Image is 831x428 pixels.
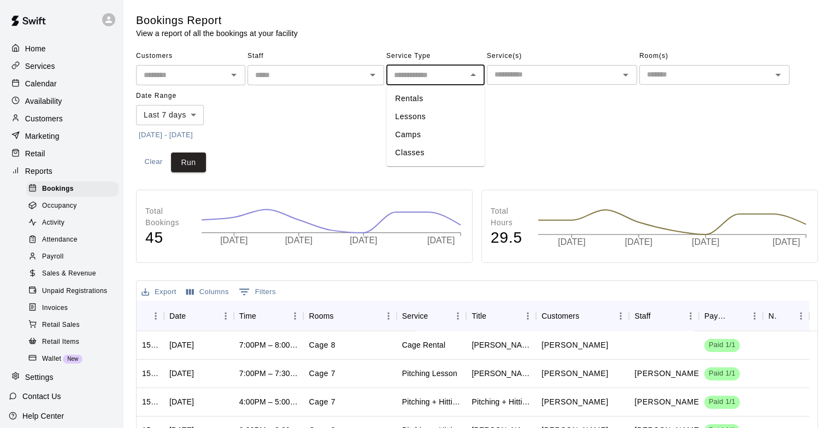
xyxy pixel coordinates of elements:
[137,301,164,331] div: ID
[139,284,179,301] button: Export
[26,335,119,350] div: Retail Items
[26,232,119,248] div: Attendance
[22,411,64,421] p: Help Center
[136,28,298,39] p: View a report of all the bookings at your facility
[136,153,171,173] button: Clear
[142,396,158,407] div: 1515010
[612,308,629,324] button: Menu
[26,333,123,350] a: Retail Items
[169,301,186,331] div: Date
[9,93,114,109] a: Availability
[402,368,457,379] div: Pitching Lesson
[287,308,303,324] button: Menu
[386,48,485,65] span: Service Type
[26,232,123,249] a: Attendance
[25,131,60,142] p: Marketing
[239,301,256,331] div: Time
[629,301,699,331] div: Staff
[171,153,206,173] button: Run
[465,67,481,83] button: Close
[618,67,633,83] button: Open
[239,368,298,379] div: 7:00PM – 7:30PM
[682,308,699,324] button: Menu
[770,67,786,83] button: Open
[402,301,428,331] div: Service
[136,87,232,105] span: Date Range
[486,308,502,324] button: Sort
[25,372,54,383] p: Settings
[169,339,194,350] div: Tue, Oct 14, 2025
[491,228,527,248] h4: 29.5
[42,354,61,365] span: Wallet
[236,283,279,301] button: Show filters
[541,368,608,379] p: Emma Johnson
[541,301,579,331] div: Customers
[334,308,349,324] button: Sort
[136,13,298,28] h5: Bookings Report
[746,308,763,324] button: Menu
[42,286,107,297] span: Unpaid Registrations
[42,201,77,212] span: Occupancy
[26,283,123,300] a: Unpaid Registrations
[26,249,123,266] a: Payroll
[9,145,114,162] div: Retail
[793,308,809,324] button: Menu
[184,284,232,301] button: Select columns
[386,90,485,108] li: Rentals
[541,396,608,408] p: Hunter Dickey
[26,316,123,333] a: Retail Sales
[402,396,461,407] div: Pitching + Hitting combo
[142,368,158,379] div: 1518751
[239,339,298,350] div: 7:00PM – 8:00PM
[692,237,719,247] tspan: [DATE]
[541,339,608,351] p: Rilee Love
[26,181,119,197] div: Bookings
[768,301,777,331] div: Notes
[9,369,114,385] a: Settings
[42,303,68,314] span: Invoices
[309,368,335,379] p: Cage 7
[704,340,740,350] span: Paid 1/1
[148,308,164,324] button: Menu
[26,180,123,197] a: Bookings
[487,48,637,65] span: Service(s)
[25,61,55,72] p: Services
[239,396,298,407] div: 4:00PM – 5:00PM
[466,301,536,331] div: Title
[26,215,119,231] div: Activity
[186,308,201,324] button: Sort
[491,206,527,228] p: Total Hours
[472,301,486,331] div: Title
[651,308,666,324] button: Sort
[427,236,455,245] tspan: [DATE]
[9,128,114,144] a: Marketing
[558,237,585,247] tspan: [DATE]
[472,396,531,407] div: Pitching + Hitting combo
[22,391,61,402] p: Contact Us
[26,197,123,214] a: Occupancy
[9,110,114,127] a: Customers
[26,266,119,282] div: Sales & Revenue
[773,237,800,247] tspan: [DATE]
[26,350,123,367] a: WalletNew
[145,228,190,248] h4: 45
[26,198,119,214] div: Occupancy
[169,368,194,379] div: Tue, Oct 14, 2025
[25,78,57,89] p: Calendar
[42,184,74,195] span: Bookings
[634,396,701,408] p: Eric Harrington
[704,301,731,331] div: Payment
[9,163,114,179] div: Reports
[402,339,445,350] div: Cage Rental
[309,396,335,408] p: Cage 7
[234,301,304,331] div: Time
[25,113,63,124] p: Customers
[386,144,485,162] li: Classes
[309,339,335,351] p: Cage 8
[9,40,114,57] a: Home
[136,48,245,65] span: Customers
[247,48,384,65] span: Staff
